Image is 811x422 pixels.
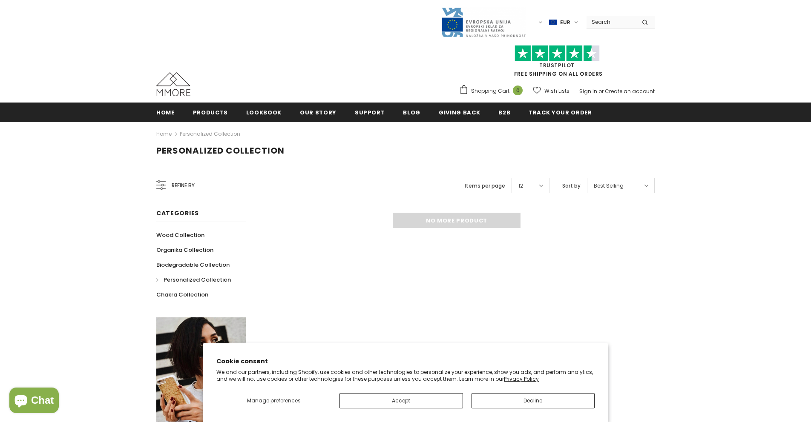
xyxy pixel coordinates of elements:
span: Lookbook [246,108,282,117]
span: Track your order [529,108,592,117]
a: Blog [403,103,420,122]
button: Decline [472,393,595,408]
a: Wood Collection [156,228,204,242]
span: Categories [156,209,199,217]
a: Chakra Collection [156,287,208,302]
span: Wish Lists [544,87,569,95]
a: Our Story [300,103,336,122]
p: We and our partners, including Shopify, use cookies and other technologies to personalize your ex... [216,369,595,382]
a: Sign In [579,88,597,95]
img: MMORE Cases [156,72,190,96]
h2: Cookie consent [216,357,595,366]
span: Our Story [300,108,336,117]
button: Accept [339,393,463,408]
a: Biodegradable Collection [156,257,230,272]
span: Refine by [172,181,195,190]
span: Personalized Collection [156,145,285,157]
span: Personalized Collection [164,276,231,284]
input: Search Site [587,16,636,28]
span: support [355,108,385,117]
label: Items per page [465,182,505,190]
span: Wood Collection [156,231,204,239]
a: Track your order [529,103,592,122]
span: Organika Collection [156,246,213,254]
a: B2B [498,103,510,122]
span: Home [156,108,175,117]
a: Shopping Cart 0 [459,85,527,97]
span: Biodegradable Collection [156,261,230,269]
a: Wish Lists [533,83,569,98]
img: Trust Pilot Stars [515,45,600,62]
span: Blog [403,108,420,117]
span: 12 [518,182,523,190]
a: Create an account [605,88,655,95]
a: Privacy Policy [504,375,539,382]
span: FREE SHIPPING ON ALL ORDERS [459,49,655,77]
a: Javni Razpis [441,18,526,26]
a: Personalized Collection [180,130,240,137]
a: Personalized Collection [156,272,231,287]
a: Home [156,103,175,122]
span: Manage preferences [247,397,301,404]
a: Giving back [439,103,480,122]
a: Home [156,129,172,139]
button: Manage preferences [216,393,331,408]
span: Giving back [439,108,480,117]
inbox-online-store-chat: Shopify online store chat [7,388,61,415]
a: support [355,103,385,122]
span: or [598,88,604,95]
a: Products [193,103,228,122]
label: Sort by [562,182,581,190]
span: 0 [513,86,523,95]
span: Best Selling [594,182,624,190]
a: Organika Collection [156,242,213,257]
span: Chakra Collection [156,291,208,299]
span: EUR [560,18,570,27]
span: B2B [498,108,510,117]
a: Trustpilot [539,62,575,69]
span: Shopping Cart [471,87,509,95]
a: Lookbook [246,103,282,122]
span: Products [193,108,228,117]
img: Javni Razpis [441,7,526,38]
